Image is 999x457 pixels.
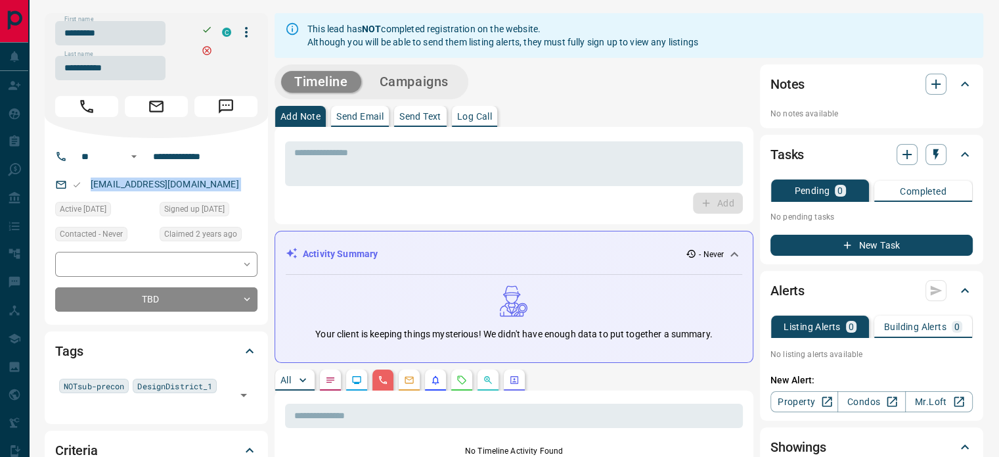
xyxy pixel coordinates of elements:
span: Call [55,96,118,117]
button: Open [234,386,253,404]
label: Last name [64,50,93,59]
div: Alerts [770,275,973,306]
svg: Email Valid [72,180,81,189]
button: Open [126,149,142,164]
a: Condos [837,391,905,412]
svg: Calls [378,375,388,385]
span: Contacted - Never [60,228,123,241]
span: DesignDistrict_1 [137,379,212,393]
p: Building Alerts [884,322,946,331]
p: Pending [794,186,830,195]
h2: Tasks [770,144,804,165]
h2: Notes [770,74,805,95]
label: First name [64,15,93,24]
span: Message [194,96,257,117]
p: Send Text [399,112,441,121]
p: No pending tasks [770,207,973,227]
svg: Opportunities [483,375,493,385]
a: [EMAIL_ADDRESS][DOMAIN_NAME] [91,179,239,189]
p: Send Email [336,112,384,121]
div: Wed Aug 17 2022 [160,202,257,220]
h2: Tags [55,341,83,362]
button: New Task [770,235,973,256]
svg: Notes [325,375,336,385]
span: Claimed 2 years ago [164,228,237,241]
div: Tasks [770,139,973,170]
span: Email [125,96,188,117]
span: Active [DATE] [60,203,106,216]
p: Activity Summary [303,247,378,261]
div: Wed Aug 17 2022 [55,202,153,220]
p: No listing alerts available [770,349,973,360]
p: 0 [954,322,960,331]
svg: Lead Browsing Activity [351,375,362,385]
strong: NOT [362,24,381,34]
p: Add Note [280,112,321,121]
div: condos.ca [222,28,231,37]
div: Tags [55,335,257,367]
svg: Listing Alerts [430,375,441,385]
svg: Requests [456,375,467,385]
p: 0 [837,186,843,195]
p: - Never [699,249,724,260]
div: TBD [55,287,257,312]
button: Campaigns [366,71,462,93]
a: Mr.Loft [905,391,973,412]
div: Activity Summary- Never [286,242,742,266]
p: No Timeline Activity Found [285,445,743,457]
div: Notes [770,68,973,100]
a: Property [770,391,838,412]
p: New Alert: [770,373,973,387]
p: 0 [849,322,854,331]
h2: Alerts [770,280,805,301]
p: Completed [900,187,946,196]
span: Signed up [DATE] [164,203,225,216]
div: Wed Aug 17 2022 [160,227,257,245]
p: All [280,375,291,385]
div: This lead has completed registration on the website. Although you will be able to send them listi... [307,17,698,54]
p: No notes available [770,108,973,120]
p: Log Call [457,112,492,121]
button: Timeline [281,71,361,93]
svg: Emails [404,375,414,385]
p: Your client is keeping things mysterious! We didn't have enough data to put together a summary. [315,327,712,341]
span: NOTsub-precon [64,379,124,393]
p: Listing Alerts [784,322,841,331]
svg: Agent Actions [509,375,520,385]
